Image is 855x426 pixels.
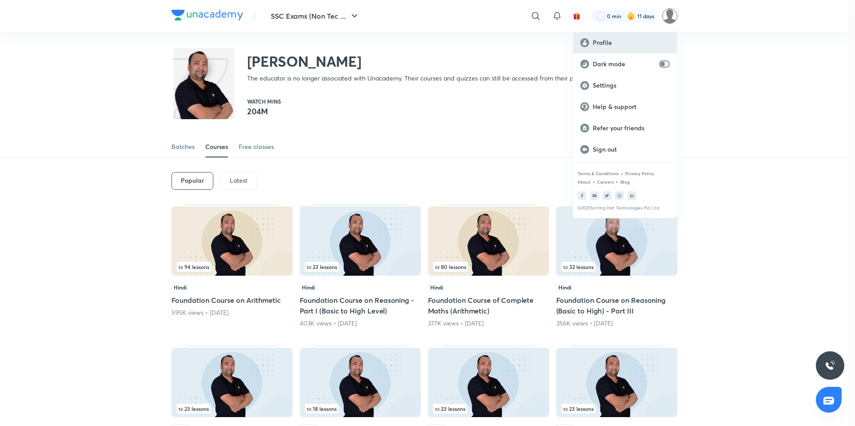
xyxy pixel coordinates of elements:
p: Help & support [593,103,670,111]
p: Refer your friends [593,124,670,132]
p: Profile [593,39,670,47]
a: Privacy Policy [625,171,654,176]
a: Profile [573,32,677,53]
a: Refer your friends [573,117,677,139]
a: Settings [573,75,677,96]
a: Blog [620,179,630,185]
div: • [592,177,595,185]
p: Dark mode [593,60,655,68]
a: About [578,179,590,185]
a: Terms & Conditions [578,171,619,176]
div: • [615,177,619,185]
p: Settings [593,81,670,89]
p: © 2025 Sorting Hat Technologies Pvt Ltd [578,205,672,211]
p: Sign out [593,145,670,153]
div: • [620,169,623,177]
a: Careers [597,179,614,185]
a: Help & support [573,96,677,117]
